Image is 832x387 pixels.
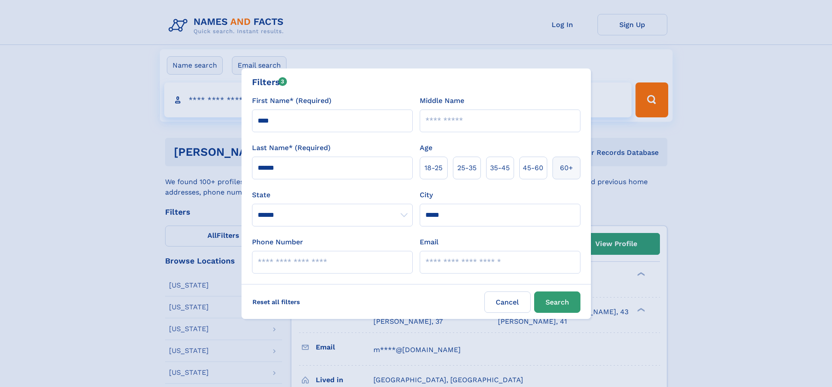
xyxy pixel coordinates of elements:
span: 35‑45 [490,163,510,173]
label: Last Name* (Required) [252,143,331,153]
label: State [252,190,413,200]
div: Filters [252,75,287,89]
label: Phone Number [252,237,303,247]
label: Middle Name [420,96,464,106]
label: Age [420,143,432,153]
span: 18‑25 [425,163,442,173]
span: 45‑60 [523,163,543,173]
label: First Name* (Required) [252,96,331,106]
button: Search [534,291,580,313]
label: Email [420,237,438,247]
span: 60+ [560,163,573,173]
label: City [420,190,433,200]
span: 25‑35 [457,163,476,173]
label: Cancel [484,291,531,313]
label: Reset all filters [247,291,306,312]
